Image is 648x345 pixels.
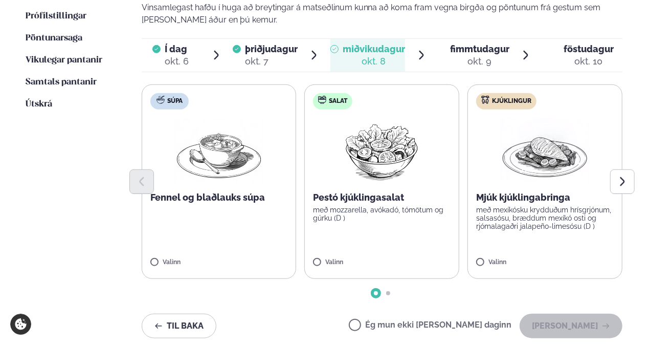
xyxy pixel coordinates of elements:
[26,32,82,45] a: Pöntunarsaga
[26,54,102,67] a: Vikulegar pantanir
[245,55,298,68] div: okt. 7
[174,118,264,183] img: Soup.png
[26,100,52,109] span: Útskrá
[313,191,451,204] p: Pestó kjúklingasalat
[450,44,509,54] span: fimmtudagur
[10,314,31,335] a: Cookie settings
[245,44,298,54] span: þriðjudagur
[26,78,97,87] span: Samtals pantanir
[26,34,82,42] span: Pöntunarsaga
[167,97,183,105] span: Súpa
[26,12,86,20] span: Prófílstillingar
[150,191,288,204] p: Fennel og blaðlauks súpa
[343,44,405,54] span: miðvikudagur
[129,169,154,194] button: Previous slide
[374,291,378,295] span: Go to slide 1
[26,98,52,111] a: Útskrá
[500,118,590,183] img: Chicken-breast.png
[476,206,614,230] p: með mexíkósku krydduðum hrísgrjónum, salsasósu, bræddum mexíkó osti og rjómalagaðri jalapeño-lime...
[313,206,451,222] p: með mozzarella, avókadó, tómötum og gúrku (D )
[610,169,635,194] button: Next slide
[26,56,102,64] span: Vikulegar pantanir
[165,55,189,68] div: okt. 6
[318,96,326,104] img: salad.svg
[26,76,97,89] a: Samtals pantanir
[165,43,189,55] span: Í dag
[343,55,405,68] div: okt. 8
[476,191,614,204] p: Mjúk kjúklingabringa
[157,96,165,104] img: soup.svg
[26,10,86,23] a: Prófílstillingar
[520,314,622,338] button: [PERSON_NAME]
[329,97,347,105] span: Salat
[481,96,489,104] img: chicken.svg
[492,97,531,105] span: Kjúklingur
[337,118,427,183] img: Salad.png
[142,314,216,338] button: Til baka
[386,291,390,295] span: Go to slide 2
[564,55,614,68] div: okt. 10
[564,44,614,54] span: föstudagur
[142,2,623,26] p: Vinsamlegast hafðu í huga að breytingar á matseðlinum kunna að koma fram vegna birgða og pöntunum...
[450,55,509,68] div: okt. 9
